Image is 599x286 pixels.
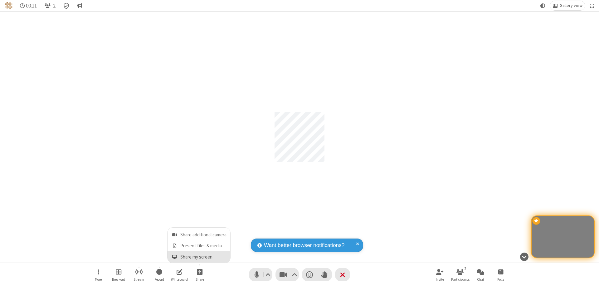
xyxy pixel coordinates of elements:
span: Share additional camera [180,232,226,238]
span: Want better browser notifications? [264,241,344,249]
span: Breakout [112,278,125,281]
div: 2 [463,265,468,271]
button: Present files & media [168,240,230,251]
span: 2 [53,3,56,9]
button: Send a reaction [302,268,317,281]
button: Open poll [491,266,510,284]
button: Invite participants (⌘+Shift+I) [431,266,449,284]
button: Open participant list [42,1,58,10]
button: Hide [518,249,531,264]
img: QA Selenium DO NOT DELETE OR CHANGE [5,2,12,9]
button: Video setting [290,268,299,281]
span: Share [196,278,204,281]
button: Start streaming [129,266,148,284]
span: More [95,278,102,281]
span: Whiteboard [171,278,188,281]
div: Timer [17,1,40,10]
button: Raise hand [317,268,332,281]
button: Fullscreen [587,1,597,10]
button: Manage Breakout Rooms [109,266,128,284]
span: Polls [497,278,504,281]
button: Open menu [89,266,108,284]
button: Open chat [471,266,490,284]
button: Share additional camera [168,228,230,240]
button: Start recording [150,266,168,284]
span: 00:11 [26,3,37,9]
span: Participants [451,278,470,281]
button: Mute (⌘+Shift+A) [249,268,272,281]
button: Stop video (⌘+Shift+V) [275,268,299,281]
span: Present files & media [180,243,226,249]
span: Stream [134,278,144,281]
button: End or leave meeting [335,268,350,281]
button: Share my screen [168,251,230,263]
span: Gallery view [560,3,582,8]
button: Using system theme [538,1,548,10]
button: Open shared whiteboard [170,266,189,284]
button: Audio settings [264,268,272,281]
span: Chat [477,278,484,281]
span: Invite [436,278,444,281]
div: Meeting details Encryption enabled [61,1,72,10]
button: Open menu [190,266,209,284]
span: Share my screen [180,254,226,260]
button: Open participant list [451,266,470,284]
button: Change layout [550,1,585,10]
span: Record [154,278,164,281]
button: Conversation [75,1,85,10]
